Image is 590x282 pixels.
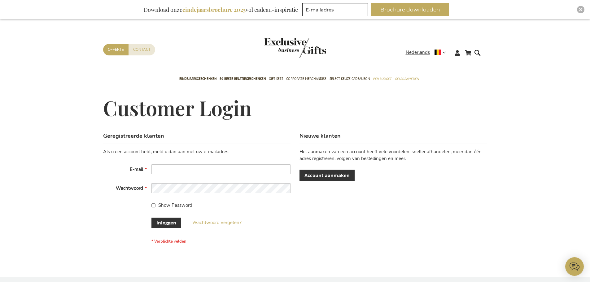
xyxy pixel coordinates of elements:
[103,94,252,121] span: Customer Login
[156,219,176,226] span: Inloggen
[299,149,487,162] p: Het aanmaken van een account heeft vele voordelen: sneller afhandelen, meer dan één adres registr...
[299,170,355,181] a: Account aanmaken
[182,6,246,13] b: eindejaarsbrochure 2025
[302,3,370,18] form: marketing offers and promotions
[264,38,326,58] img: Exclusive Business gifts logo
[304,172,350,179] span: Account aanmaken
[330,76,370,82] span: Select Keuze Cadeaubon
[103,149,291,155] div: Als u een account hebt, meld u dan aan met uw e-mailadres.
[220,76,266,82] span: 50 beste relatiegeschenken
[158,202,192,208] span: Show Password
[141,3,301,16] div: Download onze vol cadeau-inspiratie
[269,76,283,82] span: Gift Sets
[129,44,155,55] a: Contact
[103,44,129,55] a: Offerte
[264,38,295,58] a: store logo
[116,185,143,191] span: Wachtwoord
[151,218,181,228] button: Inloggen
[395,76,419,82] span: Gelegenheden
[130,166,143,172] span: E-mail
[151,164,291,174] input: E-mail
[373,76,391,82] span: Per Budget
[577,6,584,13] div: Close
[302,3,368,16] input: E-mailadres
[565,257,584,276] iframe: belco-activator-frame
[192,219,242,226] a: Wachtwoord vergeten?
[179,76,216,82] span: Eindejaarsgeschenken
[299,132,341,140] strong: Nieuwe klanten
[579,8,583,11] img: Close
[406,49,430,56] span: Nederlands
[286,76,326,82] span: Corporate Merchandise
[151,203,155,207] input: Show Password
[406,49,450,56] div: Nederlands
[371,3,449,16] button: Brochure downloaden
[103,132,164,140] strong: Geregistreerde klanten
